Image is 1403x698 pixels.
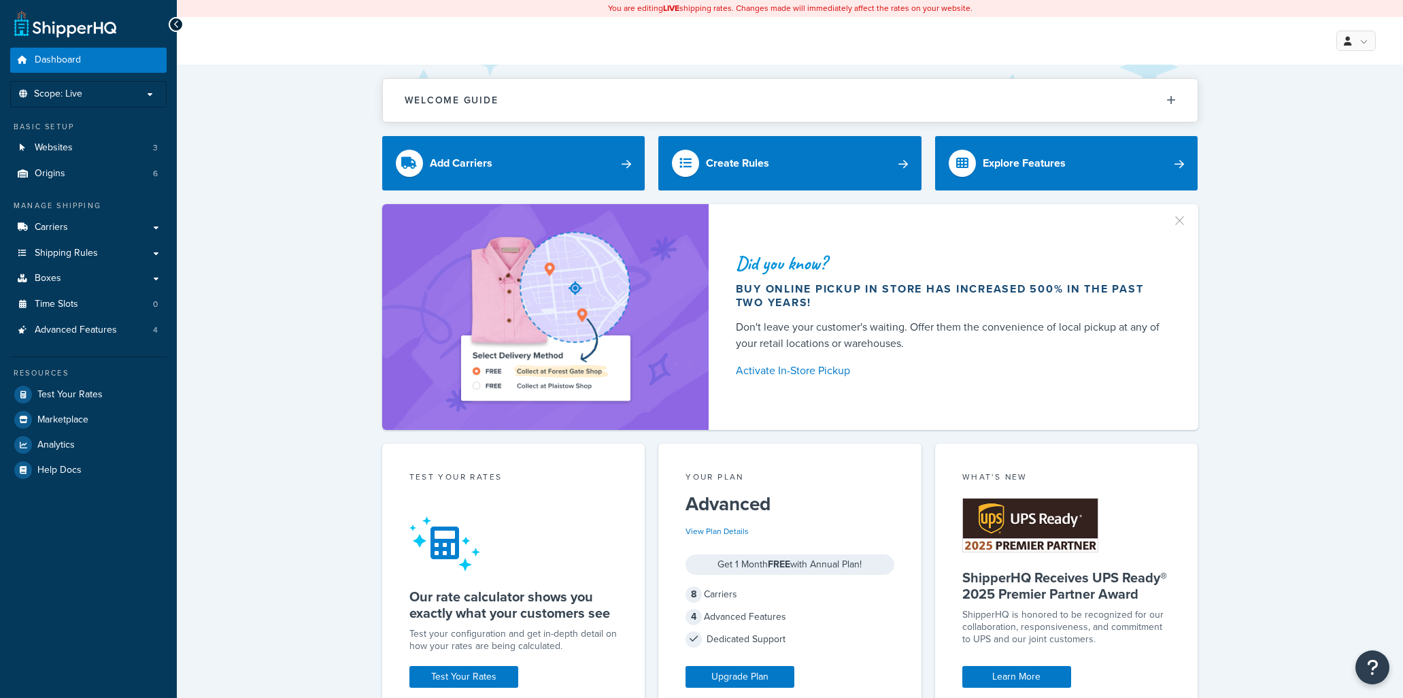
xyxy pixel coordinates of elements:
a: Advanced Features4 [10,318,167,343]
a: Test Your Rates [409,666,518,688]
span: Scope: Live [34,88,82,100]
span: 6 [153,168,158,180]
span: 8 [686,586,702,603]
div: What's New [962,471,1171,486]
li: Websites [10,135,167,161]
div: Test your rates [409,471,618,486]
a: View Plan Details [686,525,749,537]
div: Explore Features [983,154,1066,173]
span: 3 [153,142,158,154]
span: Boxes [35,273,61,284]
strong: FREE [768,557,790,571]
p: ShipperHQ is honored to be recognized for our collaboration, responsiveness, and commitment to UP... [962,609,1171,646]
a: Help Docs [10,458,167,482]
a: Websites3 [10,135,167,161]
li: Origins [10,161,167,186]
li: Time Slots [10,292,167,317]
span: Dashboard [35,54,81,66]
a: Learn More [962,666,1071,688]
span: 0 [153,299,158,310]
span: Websites [35,142,73,154]
a: Time Slots0 [10,292,167,317]
span: Time Slots [35,299,78,310]
span: 4 [686,609,702,625]
span: Help Docs [37,465,82,476]
h5: Our rate calculator shows you exactly what your customers see [409,588,618,621]
button: Open Resource Center [1355,650,1389,684]
div: Buy online pickup in store has increased 500% in the past two years! [736,282,1166,310]
span: Test Your Rates [37,389,103,401]
span: Origins [35,168,65,180]
a: Add Carriers [382,136,645,190]
a: Activate In-Store Pickup [736,361,1166,380]
h5: Advanced [686,493,894,515]
div: Basic Setup [10,121,167,133]
h2: Welcome Guide [405,95,498,105]
b: LIVE [663,2,679,14]
a: Boxes [10,266,167,291]
div: Dedicated Support [686,630,894,649]
div: Test your configuration and get in-depth detail on how your rates are being calculated. [409,628,618,652]
div: Add Carriers [430,154,492,173]
a: Marketplace [10,408,167,432]
span: Carriers [35,222,68,233]
div: Did you know? [736,254,1166,273]
div: Advanced Features [686,608,894,627]
a: Origins6 [10,161,167,186]
a: Analytics [10,433,167,457]
li: Advanced Features [10,318,167,343]
a: Create Rules [658,136,922,190]
a: Carriers [10,215,167,240]
a: Dashboard [10,48,167,73]
h5: ShipperHQ Receives UPS Ready® 2025 Premier Partner Award [962,569,1171,602]
div: Resources [10,367,167,379]
button: Welcome Guide [383,79,1198,122]
img: ad-shirt-map-b0359fc47e01cab431d101c4b569394f6a03f54285957d908178d52f29eb9668.png [422,225,669,410]
a: Shipping Rules [10,241,167,266]
span: Advanced Features [35,325,117,336]
div: Your Plan [686,471,894,486]
a: Explore Features [935,136,1198,190]
span: 4 [153,325,158,336]
span: Shipping Rules [35,248,98,259]
a: Upgrade Plan [686,666,794,688]
div: Get 1 Month with Annual Plan! [686,554,894,575]
div: Manage Shipping [10,200,167,212]
span: Marketplace [37,414,88,426]
div: Create Rules [706,154,769,173]
div: Carriers [686,585,894,604]
div: Don't leave your customer's waiting. Offer them the convenience of local pickup at any of your re... [736,319,1166,352]
a: Test Your Rates [10,382,167,407]
span: Analytics [37,439,75,451]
